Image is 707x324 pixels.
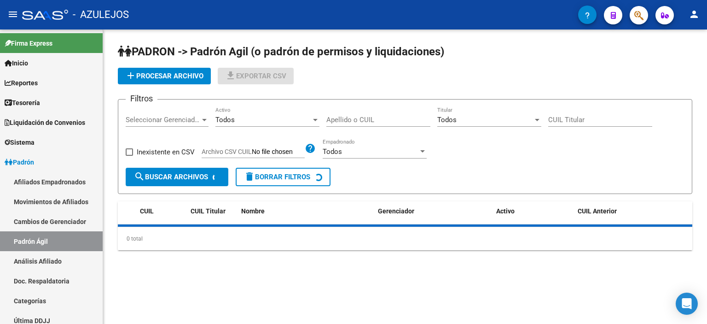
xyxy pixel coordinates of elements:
[493,201,574,221] datatable-header-cell: Activo
[225,70,236,81] mat-icon: file_download
[5,137,35,147] span: Sistema
[305,143,316,154] mat-icon: help
[126,92,157,105] h3: Filtros
[73,5,129,25] span: - AZULEJOS
[215,116,235,124] span: Todos
[5,58,28,68] span: Inicio
[323,147,342,156] span: Todos
[241,207,265,215] span: Nombre
[676,293,698,315] div: Open Intercom Messenger
[125,72,203,80] span: Procesar archivo
[7,9,18,20] mat-icon: menu
[244,173,310,181] span: Borrar Filtros
[126,168,228,186] button: Buscar Archivos
[5,38,52,48] span: Firma Express
[126,116,200,124] span: Seleccionar Gerenciador
[689,9,700,20] mat-icon: person
[118,227,692,250] div: 0 total
[136,201,187,221] datatable-header-cell: CUIL
[134,171,145,182] mat-icon: search
[5,98,40,108] span: Tesorería
[236,168,330,186] button: Borrar Filtros
[5,78,38,88] span: Reportes
[225,72,286,80] span: Exportar CSV
[187,201,238,221] datatable-header-cell: CUIL Titular
[134,173,208,181] span: Buscar Archivos
[578,207,617,215] span: CUIL Anterior
[574,201,692,221] datatable-header-cell: CUIL Anterior
[140,207,154,215] span: CUIL
[118,45,444,58] span: PADRON -> Padrón Agil (o padrón de permisos y liquidaciones)
[496,207,515,215] span: Activo
[137,147,195,158] span: Inexistente en CSV
[238,201,374,221] datatable-header-cell: Nombre
[244,171,255,182] mat-icon: delete
[191,207,226,215] span: CUIL Titular
[118,68,211,84] button: Procesar archivo
[437,116,457,124] span: Todos
[252,148,305,156] input: Archivo CSV CUIL
[5,118,85,128] span: Liquidación de Convenios
[378,207,414,215] span: Gerenciador
[374,201,493,221] datatable-header-cell: Gerenciador
[218,68,294,84] button: Exportar CSV
[5,157,34,167] span: Padrón
[202,148,252,155] span: Archivo CSV CUIL
[125,70,136,81] mat-icon: add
